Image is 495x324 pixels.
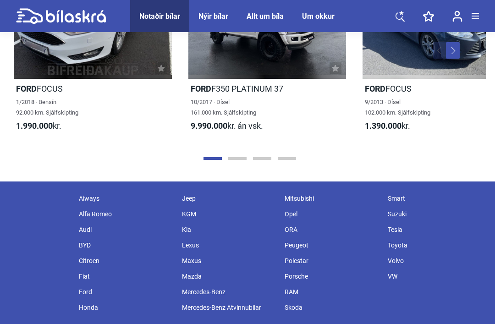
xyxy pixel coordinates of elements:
[302,12,335,21] a: Um okkur
[16,121,61,131] span: kr.
[188,83,346,94] h2: F350 PLATINUM 37
[278,157,296,160] button: Page 4
[446,42,460,59] button: Next
[383,222,486,237] div: Tesla
[14,83,172,94] h2: FOCUS
[280,237,383,253] div: Peugeot
[177,191,280,206] div: Jeep
[365,84,385,93] b: Ford
[228,157,247,160] button: Page 2
[253,157,271,160] button: Page 3
[383,253,486,269] div: Volvo
[203,157,222,160] button: Page 1
[280,269,383,284] div: Porsche
[177,284,280,300] div: Mercedes-Benz
[191,121,263,131] span: kr.
[433,42,447,59] button: Previous
[191,99,256,116] span: 10/2017 · Dísel 161.000 km. Sjálfskipting
[191,121,227,131] b: 9.990.000
[74,206,177,222] div: Alfa Romeo
[74,284,177,300] div: Ford
[280,284,383,300] div: RAM
[280,191,383,206] div: Mitsubishi
[452,11,462,22] img: user-login.svg
[280,300,383,315] div: Skoda
[365,121,401,131] b: 1.390.000
[198,12,228,21] a: Nýir bílar
[177,269,280,284] div: Mazda
[383,191,486,206] div: Smart
[74,191,177,206] div: Aiways
[74,300,177,315] div: Honda
[383,269,486,284] div: VW
[280,206,383,222] div: Opel
[177,300,280,315] div: Mercedes-Benz Atvinnubílar
[74,269,177,284] div: Fiat
[177,222,280,237] div: Kia
[247,12,284,21] a: Allt um bíla
[177,206,280,222] div: KGM
[280,222,383,237] div: ORA
[16,121,53,131] b: 1.990.000
[191,84,211,93] b: Ford
[74,222,177,237] div: Audi
[280,253,383,269] div: Polestar
[16,99,78,116] span: 1/2018 · Bensín 92.000 km. Sjálfskipting
[177,237,280,253] div: Lexus
[177,253,280,269] div: Maxus
[74,253,177,269] div: Citroen
[383,206,486,222] div: Suzuki
[365,121,410,131] span: kr.
[139,12,180,21] a: Notaðir bílar
[16,84,37,93] b: Ford
[383,237,486,253] div: Toyota
[74,237,177,253] div: BYD
[365,99,430,116] span: 9/2013 · Dísel 102.000 km. Sjálfskipting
